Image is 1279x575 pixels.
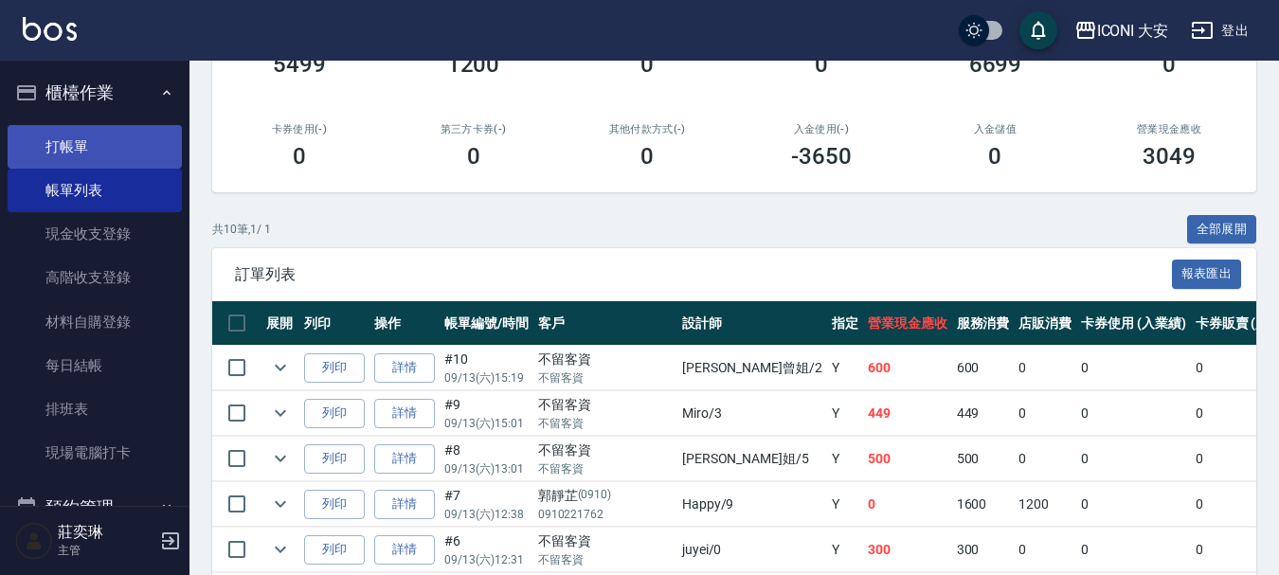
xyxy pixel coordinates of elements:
td: 600 [863,346,952,390]
p: 不留客資 [538,369,673,386]
button: expand row [266,444,295,473]
td: [PERSON_NAME]姐 /5 [677,437,827,481]
td: Miro /3 [677,391,827,436]
button: expand row [266,353,295,382]
td: 300 [952,528,1015,572]
a: 打帳單 [8,125,182,169]
th: 店販消費 [1014,301,1076,346]
button: 報表匯出 [1172,260,1242,289]
a: 報表匯出 [1172,264,1242,282]
h3: 6699 [969,51,1022,78]
button: save [1019,11,1057,49]
p: 不留客資 [538,551,673,568]
h2: 入金儲值 [931,123,1060,135]
td: 300 [863,528,952,572]
h2: 卡券使用(-) [235,123,364,135]
p: 不留客資 [538,415,673,432]
a: 高階收支登錄 [8,256,182,299]
th: 客戶 [533,301,677,346]
td: #8 [440,437,533,481]
button: 列印 [304,444,365,474]
a: 詳情 [374,535,435,565]
td: 600 [952,346,1015,390]
th: 卡券使用 (入業績) [1076,301,1191,346]
td: Y [827,482,863,527]
a: 現金收支登錄 [8,212,182,256]
p: 09/13 (六) 15:01 [444,415,529,432]
button: 列印 [304,353,365,383]
p: 不留客資 [538,460,673,477]
div: 不留客資 [538,440,673,460]
td: Y [827,528,863,572]
td: #7 [440,482,533,527]
p: 0910221762 [538,506,673,523]
h3: 0 [1162,51,1176,78]
h5: 莊奕琳 [58,523,154,542]
button: expand row [266,535,295,564]
td: 0 [1014,346,1076,390]
td: 0 [1076,482,1191,527]
button: ICONI 大安 [1067,11,1177,50]
td: Y [827,437,863,481]
h3: 5499 [273,51,326,78]
h3: 0 [988,143,1001,170]
span: 訂單列表 [235,265,1172,284]
td: 0 [1076,346,1191,390]
img: Person [15,522,53,560]
h3: 3049 [1143,143,1196,170]
th: 營業現金應收 [863,301,952,346]
th: 指定 [827,301,863,346]
p: 09/13 (六) 12:31 [444,551,529,568]
img: Logo [23,17,77,41]
td: 0 [1076,437,1191,481]
td: #10 [440,346,533,390]
td: 1600 [952,482,1015,527]
th: 列印 [299,301,369,346]
a: 詳情 [374,399,435,428]
h3: 1200 [447,51,500,78]
td: Happy /9 [677,482,827,527]
div: 郭靜芷 [538,486,673,506]
p: 09/13 (六) 12:38 [444,506,529,523]
td: 0 [1014,391,1076,436]
h2: 第三方卡券(-) [409,123,538,135]
td: [PERSON_NAME]曾姐 /2 [677,346,827,390]
h2: 其他付款方式(-) [583,123,712,135]
td: 1200 [1014,482,1076,527]
h3: 0 [640,143,654,170]
a: 每日結帳 [8,344,182,387]
button: 列印 [304,399,365,428]
a: 排班表 [8,387,182,431]
td: 500 [952,437,1015,481]
td: 0 [863,482,952,527]
th: 設計師 [677,301,827,346]
button: 列印 [304,535,365,565]
a: 現場電腦打卡 [8,431,182,475]
button: expand row [266,399,295,427]
button: 預約管理 [8,483,182,532]
h3: 0 [640,51,654,78]
td: Y [827,391,863,436]
td: juyei /0 [677,528,827,572]
h3: 0 [815,51,828,78]
div: ICONI 大安 [1097,19,1169,43]
td: 0 [1014,437,1076,481]
div: 不留客資 [538,531,673,551]
td: 0 [1014,528,1076,572]
h2: 營業現金應收 [1105,123,1234,135]
th: 服務消費 [952,301,1015,346]
p: 主管 [58,542,154,559]
button: 全部展開 [1187,215,1257,244]
button: 櫃檯作業 [8,68,182,117]
td: 449 [863,391,952,436]
button: 列印 [304,490,365,519]
div: 不留客資 [538,350,673,369]
h3: 0 [293,143,306,170]
p: 09/13 (六) 13:01 [444,460,529,477]
h3: -3650 [791,143,852,170]
td: 449 [952,391,1015,436]
td: 0 [1076,391,1191,436]
td: #9 [440,391,533,436]
td: #6 [440,528,533,572]
p: (0910) [578,486,612,506]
